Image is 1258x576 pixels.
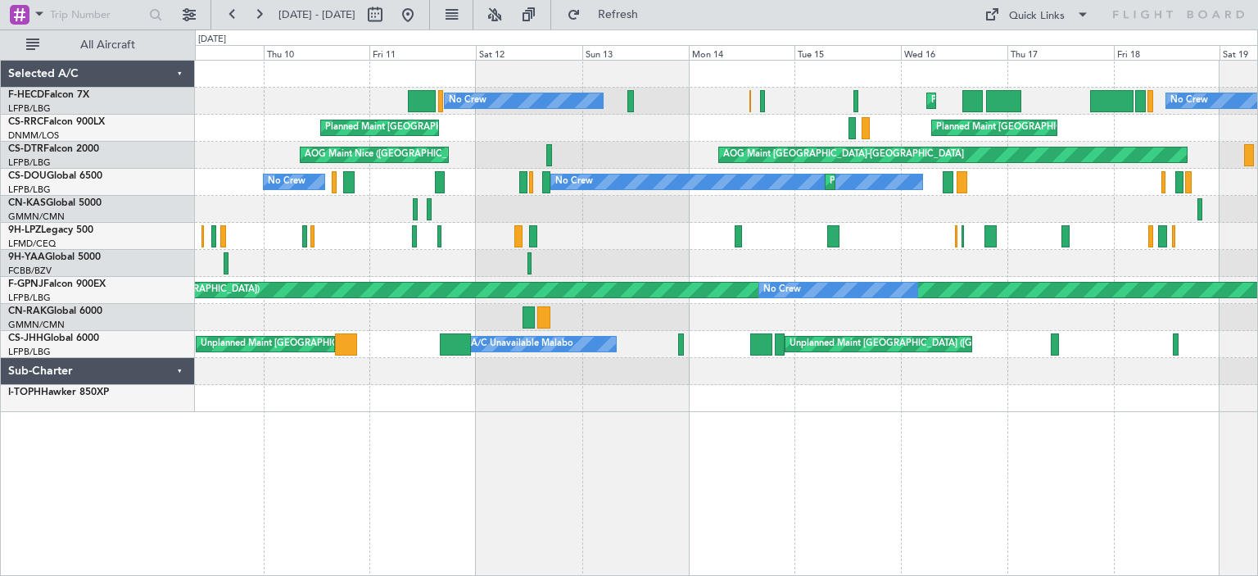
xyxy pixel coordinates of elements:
[763,278,801,302] div: No Crew
[8,144,99,154] a: CS-DTRFalcon 2000
[476,45,582,60] div: Sat 12
[8,306,47,316] span: CN-RAK
[8,279,43,289] span: F-GPNJ
[830,170,889,194] div: Planned Maint
[8,211,65,223] a: GMMN/CMN
[8,252,101,262] a: 9H-YAAGlobal 5000
[8,388,41,397] span: I-TOPH
[8,225,93,235] a: 9H-LPZLegacy 500
[268,170,305,194] div: No Crew
[278,7,355,22] span: [DATE] - [DATE]
[901,45,1007,60] div: Wed 16
[555,170,593,194] div: No Crew
[689,45,795,60] div: Mon 14
[794,45,901,60] div: Tue 15
[1114,45,1220,60] div: Fri 18
[8,117,105,127] a: CS-RRCFalcon 900LX
[18,32,178,58] button: All Aircraft
[8,333,99,343] a: CS-JHHGlobal 6000
[1009,8,1065,25] div: Quick Links
[790,332,1059,356] div: Unplanned Maint [GEOGRAPHIC_DATA] ([GEOGRAPHIC_DATA])
[8,184,51,196] a: LFPB/LBG
[8,171,47,181] span: CS-DOU
[8,129,59,142] a: DNMM/LOS
[582,45,689,60] div: Sun 13
[976,2,1097,28] button: Quick Links
[325,116,583,140] div: Planned Maint [GEOGRAPHIC_DATA] ([GEOGRAPHIC_DATA])
[449,88,486,113] div: No Crew
[157,45,264,60] div: Wed 9
[8,279,106,289] a: F-GPNJFalcon 900EX
[8,156,51,169] a: LFPB/LBG
[369,45,476,60] div: Fri 11
[8,238,56,250] a: LFMD/CEQ
[305,143,475,167] div: AOG Maint Nice ([GEOGRAPHIC_DATA])
[50,2,144,27] input: Trip Number
[931,88,1189,113] div: Planned Maint [GEOGRAPHIC_DATA] ([GEOGRAPHIC_DATA])
[8,333,43,343] span: CS-JHH
[1170,88,1208,113] div: No Crew
[8,90,44,100] span: F-HECD
[8,144,43,154] span: CS-DTR
[8,117,43,127] span: CS-RRC
[559,2,658,28] button: Refresh
[8,198,102,208] a: CN-KASGlobal 5000
[8,90,89,100] a: F-HECDFalcon 7X
[8,319,65,331] a: GMMN/CMN
[198,33,226,47] div: [DATE]
[8,252,45,262] span: 9H-YAA
[8,225,41,235] span: 9H-LPZ
[264,45,370,60] div: Thu 10
[584,9,653,20] span: Refresh
[471,332,573,356] div: A/C Unavailable Malabo
[8,171,102,181] a: CS-DOUGlobal 6500
[8,306,102,316] a: CN-RAKGlobal 6000
[8,388,109,397] a: I-TOPHHawker 850XP
[201,332,470,356] div: Unplanned Maint [GEOGRAPHIC_DATA] ([GEOGRAPHIC_DATA])
[723,143,964,167] div: AOG Maint [GEOGRAPHIC_DATA]-[GEOGRAPHIC_DATA]
[936,116,1194,140] div: Planned Maint [GEOGRAPHIC_DATA] ([GEOGRAPHIC_DATA])
[8,346,51,358] a: LFPB/LBG
[43,39,173,51] span: All Aircraft
[8,102,51,115] a: LFPB/LBG
[8,265,52,277] a: FCBB/BZV
[1007,45,1114,60] div: Thu 17
[8,292,51,304] a: LFPB/LBG
[8,198,46,208] span: CN-KAS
